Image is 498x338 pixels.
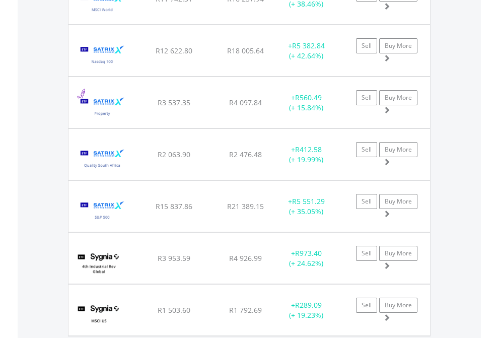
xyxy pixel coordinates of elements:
[275,248,338,268] div: + (+ 24.62%)
[158,150,190,159] span: R2 063.90
[158,98,190,107] span: R3 537.35
[156,46,192,55] span: R12 622.80
[356,38,377,53] a: Sell
[158,253,190,263] span: R3 953.59
[74,142,131,177] img: TFSA.STXQUA.png
[356,298,377,313] a: Sell
[295,300,322,310] span: R289.09
[379,298,417,313] a: Buy More
[292,196,325,206] span: R5 551.29
[275,145,338,165] div: + (+ 19.99%)
[227,46,264,55] span: R18 005.64
[379,194,417,209] a: Buy More
[295,145,322,154] span: R412.58
[275,300,338,320] div: + (+ 19.23%)
[379,142,417,157] a: Buy More
[379,38,417,53] a: Buy More
[229,253,262,263] span: R4 926.99
[275,196,338,217] div: + (+ 35.05%)
[229,305,262,315] span: R1 792.69
[295,248,322,258] span: R973.40
[356,194,377,209] a: Sell
[227,201,264,211] span: R21 389.15
[356,90,377,105] a: Sell
[158,305,190,315] span: R1 503.60
[74,90,131,125] img: TFSA.STXPRO.png
[156,201,192,211] span: R15 837.86
[379,246,417,261] a: Buy More
[356,142,377,157] a: Sell
[292,41,325,50] span: R5 382.84
[74,245,124,281] img: TFSA.SYG4IR.png
[275,93,338,113] div: + (+ 15.84%)
[74,38,131,74] img: TFSA.STXNDQ.png
[229,98,262,107] span: R4 097.84
[74,297,124,333] img: TFSA.SYGUS.png
[356,246,377,261] a: Sell
[295,93,322,102] span: R560.49
[229,150,262,159] span: R2 476.48
[74,193,131,229] img: TFSA.STX500.png
[275,41,338,61] div: + (+ 42.64%)
[379,90,417,105] a: Buy More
